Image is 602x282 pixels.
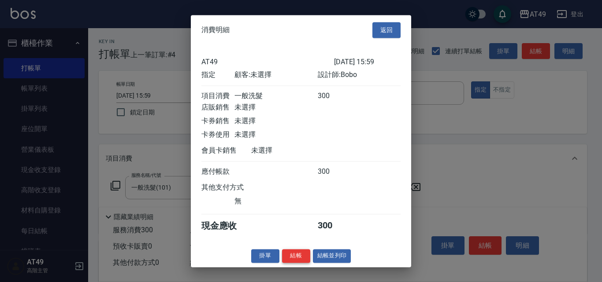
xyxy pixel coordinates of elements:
button: 返回 [372,22,401,38]
div: 未選擇 [251,146,334,155]
div: 300 [318,220,351,232]
div: 現金應收 [201,220,251,232]
div: 應付帳款 [201,167,234,176]
div: 店販銷售 [201,103,234,112]
div: 未選擇 [234,103,317,112]
div: 300 [318,92,351,101]
span: 消費明細 [201,26,230,34]
div: 卡券使用 [201,130,234,139]
div: 其他支付方式 [201,183,268,192]
div: 指定 [201,70,234,80]
div: 卡券銷售 [201,117,234,126]
div: 未選擇 [234,130,317,139]
button: 掛單 [251,249,279,263]
div: 300 [318,167,351,176]
div: 未選擇 [234,117,317,126]
div: 無 [234,197,317,206]
div: [DATE] 15:59 [334,58,401,66]
button: 結帳並列印 [313,249,351,263]
div: AT49 [201,58,334,66]
div: 一般洗髮 [234,92,317,101]
div: 設計師: Bobo [318,70,401,80]
button: 結帳 [282,249,310,263]
div: 顧客: 未選擇 [234,70,317,80]
div: 會員卡銷售 [201,146,251,155]
div: 項目消費 [201,92,234,101]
